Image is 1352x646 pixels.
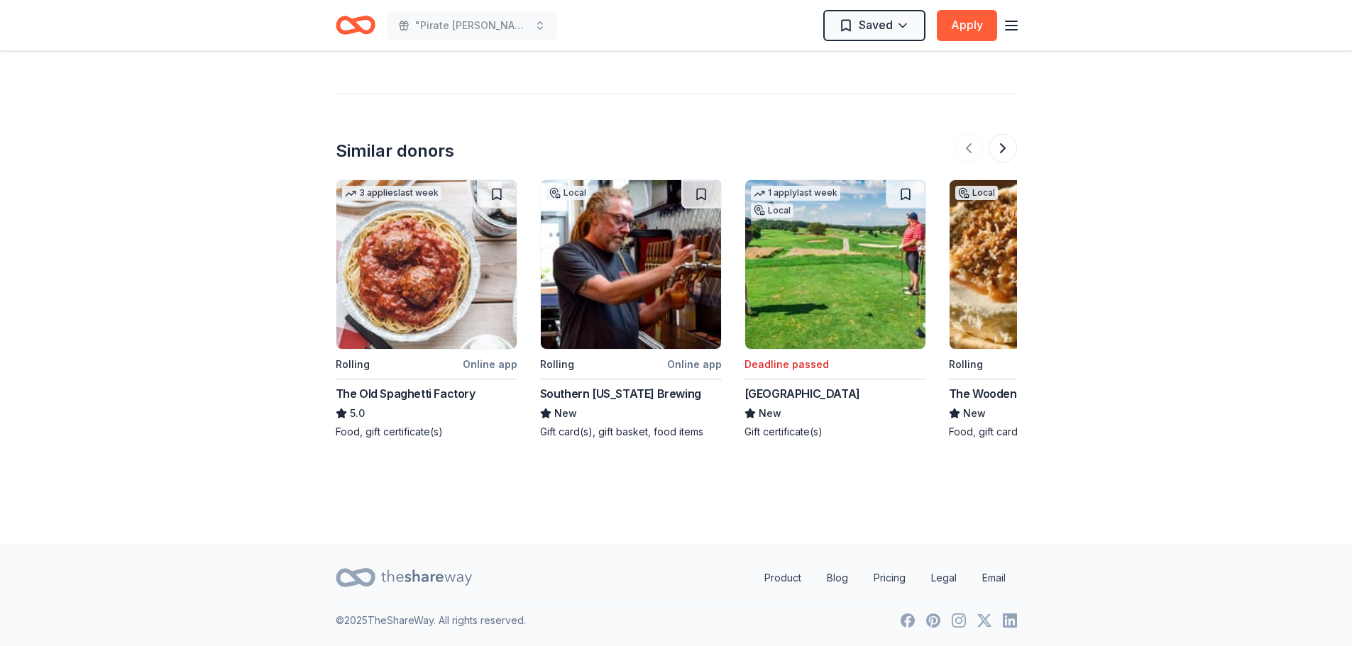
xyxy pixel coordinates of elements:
[336,180,517,349] img: Image for The Old Spaghetti Factory
[949,179,1131,439] a: Image for The Wooden SpoonLocalRollingOnline appThe Wooden SpoonNewFood, gift card(s)
[950,180,1130,349] img: Image for The Wooden Spoon
[815,564,859,592] a: Blog
[759,405,781,422] span: New
[540,179,722,439] a: Image for Southern Delaware BrewingLocalRollingOnline appSouthern [US_STATE] BrewingNewGift card(...
[546,186,589,200] div: Local
[336,385,476,402] div: The Old Spaghetti Factory
[541,180,721,349] img: Image for Southern Delaware Brewing
[937,10,997,41] button: Apply
[949,356,983,373] div: Rolling
[745,180,925,349] img: Image for French Lick Resort
[540,385,701,402] div: Southern [US_STATE] Brewing
[862,564,917,592] a: Pricing
[667,355,722,373] div: Online app
[753,564,1017,592] nav: quick links
[342,186,441,201] div: 3 applies last week
[554,405,577,422] span: New
[963,405,986,422] span: New
[336,425,517,439] div: Food, gift certificate(s)
[350,405,365,422] span: 5.0
[744,356,829,373] div: Deadline passed
[336,140,454,162] div: Similar donors
[744,425,926,439] div: Gift certificate(s)
[463,355,517,373] div: Online app
[949,385,1054,402] div: The Wooden Spoon
[415,17,529,34] span: "Pirate [PERSON_NAME]" Welcome back-to-school student and family event
[753,564,813,592] a: Product
[751,186,840,201] div: 1 apply last week
[751,204,793,218] div: Local
[387,11,557,40] button: "Pirate [PERSON_NAME]" Welcome back-to-school student and family event
[823,10,925,41] button: Saved
[920,564,968,592] a: Legal
[540,425,722,439] div: Gift card(s), gift basket, food items
[336,9,375,42] a: Home
[971,564,1017,592] a: Email
[859,16,893,34] span: Saved
[955,186,998,200] div: Local
[540,356,574,373] div: Rolling
[336,179,517,439] a: Image for The Old Spaghetti Factory3 applieslast weekRollingOnline appThe Old Spaghetti Factory5....
[336,356,370,373] div: Rolling
[336,612,526,629] p: © 2025 TheShareWay. All rights reserved.
[744,179,926,439] a: Image for French Lick Resort1 applylast weekLocalDeadline passed[GEOGRAPHIC_DATA]NewGift certific...
[744,385,860,402] div: [GEOGRAPHIC_DATA]
[949,425,1131,439] div: Food, gift card(s)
